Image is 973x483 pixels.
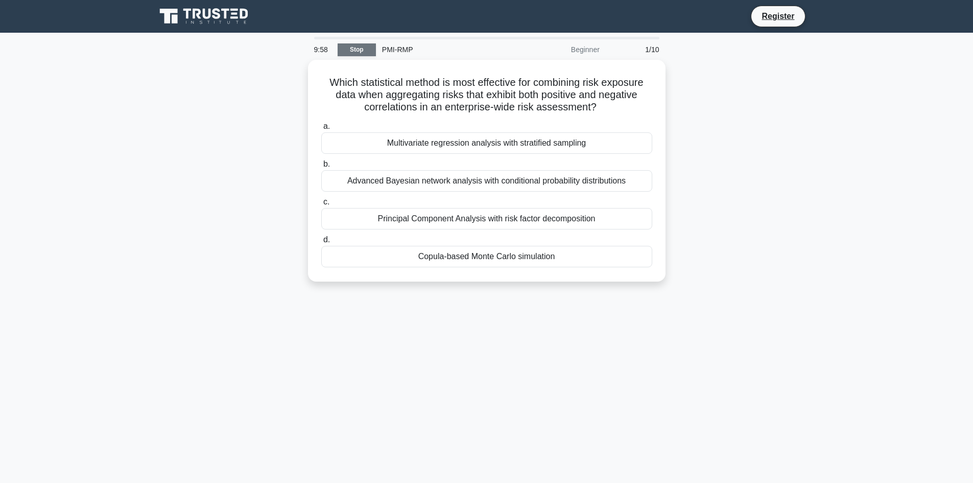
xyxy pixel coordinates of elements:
div: PMI-RMP [376,39,516,60]
span: b. [323,159,330,168]
span: d. [323,235,330,244]
div: 1/10 [606,39,666,60]
div: Beginner [516,39,606,60]
div: Advanced Bayesian network analysis with conditional probability distributions [321,170,652,192]
a: Stop [338,43,376,56]
div: Multivariate regression analysis with stratified sampling [321,132,652,154]
div: 9:58 [308,39,338,60]
span: c. [323,197,329,206]
a: Register [755,10,800,22]
h5: Which statistical method is most effective for combining risk exposure data when aggregating risk... [320,76,653,114]
div: Principal Component Analysis with risk factor decomposition [321,208,652,229]
div: Copula-based Monte Carlo simulation [321,246,652,267]
span: a. [323,122,330,130]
